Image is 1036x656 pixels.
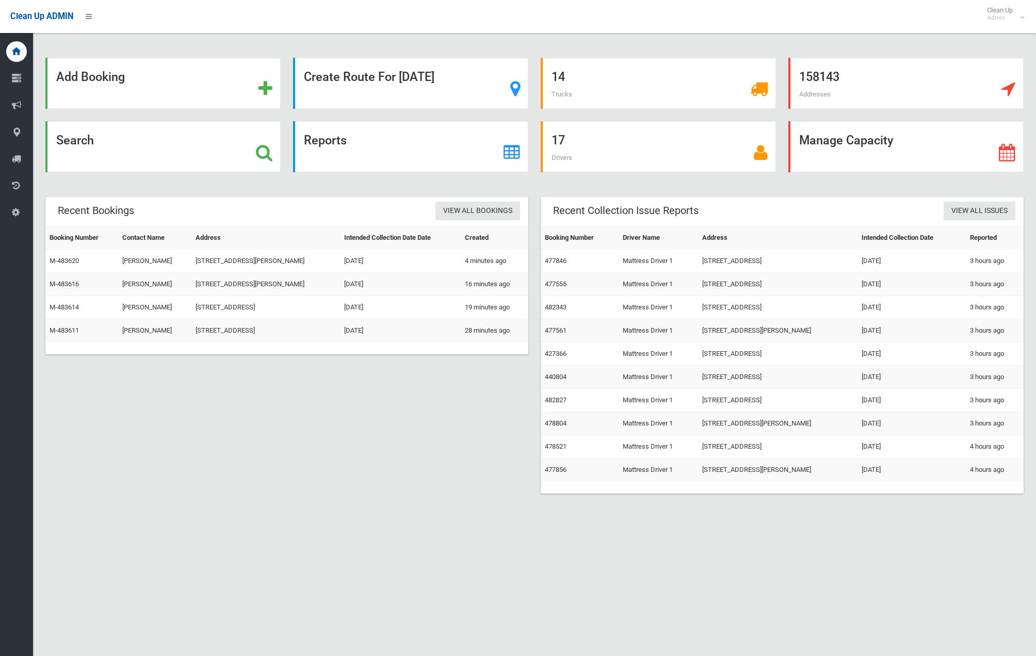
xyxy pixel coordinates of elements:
[788,58,1024,109] a: 158143 Addresses
[619,435,698,458] td: Mattress Driver 1
[966,412,1024,435] td: 3 hours ago
[619,342,698,366] td: Mattress Driver 1
[545,466,566,473] a: 477856
[461,296,528,319] td: 19 minutes ago
[966,342,1024,366] td: 3 hours ago
[698,250,857,273] td: [STREET_ADDRESS]
[435,202,520,221] a: View All Bookings
[545,373,566,381] a: 440804
[857,366,966,389] td: [DATE]
[619,389,698,412] td: Mattress Driver 1
[982,6,1023,22] span: Clean Up
[545,326,566,334] a: 477561
[857,226,966,250] th: Intended Collection Date
[56,70,125,84] strong: Add Booking
[799,90,831,98] span: Addresses
[552,90,572,98] span: Trucks
[966,226,1024,250] th: Reported
[966,389,1024,412] td: 3 hours ago
[191,296,340,319] td: [STREET_ADDRESS]
[857,389,966,412] td: [DATE]
[118,273,191,296] td: [PERSON_NAME]
[619,412,698,435] td: Mattress Driver 1
[545,419,566,427] a: 478804
[966,250,1024,273] td: 3 hours ago
[118,250,191,273] td: [PERSON_NAME]
[461,226,528,250] th: Created
[857,296,966,319] td: [DATE]
[118,319,191,342] td: [PERSON_NAME]
[45,121,281,172] a: Search
[545,303,566,311] a: 482343
[545,257,566,265] a: 477846
[50,280,79,288] a: M-483616
[50,326,79,334] a: M-483611
[541,226,619,250] th: Booking Number
[698,319,857,342] td: [STREET_ADDRESS][PERSON_NAME]
[545,280,566,288] a: 477555
[788,121,1024,172] a: Manage Capacity
[461,319,528,342] td: 28 minutes ago
[698,458,857,482] td: [STREET_ADDRESS][PERSON_NAME]
[50,257,79,265] a: M-483620
[857,250,966,273] td: [DATE]
[461,273,528,296] td: 16 minutes ago
[966,319,1024,342] td: 3 hours ago
[698,342,857,366] td: [STREET_ADDRESS]
[799,133,893,147] strong: Manage Capacity
[10,11,73,21] span: Clean Up ADMIN
[857,342,966,366] td: [DATE]
[293,58,528,109] a: Create Route For [DATE]
[619,273,698,296] td: Mattress Driver 1
[552,133,565,147] strong: 17
[698,412,857,435] td: [STREET_ADDRESS][PERSON_NAME]
[966,458,1024,482] td: 4 hours ago
[45,58,281,109] a: Add Booking
[987,14,1013,22] small: Admin
[552,70,565,84] strong: 14
[698,435,857,458] td: [STREET_ADDRESS]
[799,70,839,84] strong: 158143
[461,250,528,273] td: 4 minutes ago
[698,273,857,296] td: [STREET_ADDRESS]
[304,133,347,147] strong: Reports
[45,226,118,250] th: Booking Number
[56,133,94,147] strong: Search
[698,389,857,412] td: [STREET_ADDRESS]
[698,366,857,389] td: [STREET_ADDRESS]
[857,412,966,435] td: [DATE]
[340,273,461,296] td: [DATE]
[118,296,191,319] td: [PERSON_NAME]
[45,201,147,221] header: Recent Bookings
[340,250,461,273] td: [DATE]
[552,154,572,161] span: Drivers
[966,296,1024,319] td: 3 hours ago
[340,319,461,342] td: [DATE]
[619,458,698,482] td: Mattress Driver 1
[698,226,857,250] th: Address
[966,435,1024,458] td: 4 hours ago
[857,435,966,458] td: [DATE]
[191,250,340,273] td: [STREET_ADDRESS][PERSON_NAME]
[619,226,698,250] th: Driver Name
[619,250,698,273] td: Mattress Driver 1
[541,121,776,172] a: 17 Drivers
[50,303,79,311] a: M-483614
[545,396,566,404] a: 482827
[541,58,776,109] a: 14 Trucks
[541,201,711,221] header: Recent Collection Issue Reports
[857,458,966,482] td: [DATE]
[118,226,191,250] th: Contact Name
[619,319,698,342] td: Mattress Driver 1
[619,366,698,389] td: Mattress Driver 1
[293,121,528,172] a: Reports
[191,319,340,342] td: [STREET_ADDRESS]
[619,296,698,319] td: Mattress Driver 1
[340,226,461,250] th: Intended Collection Date Date
[545,442,566,450] a: 478521
[698,296,857,319] td: [STREET_ADDRESS]
[944,202,1015,221] a: View All Issues
[340,296,461,319] td: [DATE]
[191,273,340,296] td: [STREET_ADDRESS][PERSON_NAME]
[966,273,1024,296] td: 3 hours ago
